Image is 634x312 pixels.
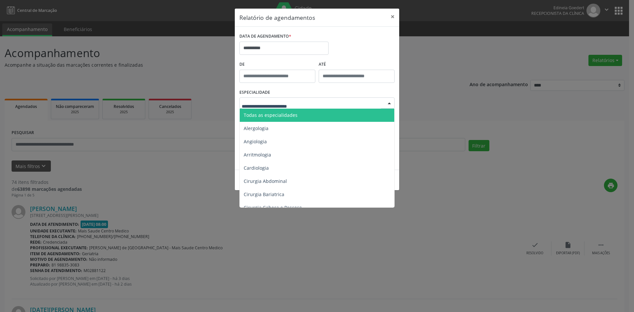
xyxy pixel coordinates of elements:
[239,87,270,98] label: ESPECIALIDADE
[244,178,287,184] span: Cirurgia Abdominal
[319,59,395,70] label: ATÉ
[244,191,284,197] span: Cirurgia Bariatrica
[244,152,271,158] span: Arritmologia
[244,165,269,171] span: Cardiologia
[239,59,315,70] label: De
[244,125,268,131] span: Alergologia
[244,112,298,118] span: Todas as especialidades
[386,9,399,25] button: Close
[239,13,315,22] h5: Relatório de agendamentos
[239,31,291,42] label: DATA DE AGENDAMENTO
[244,138,267,145] span: Angiologia
[244,204,302,211] span: Cirurgia Cabeça e Pescoço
